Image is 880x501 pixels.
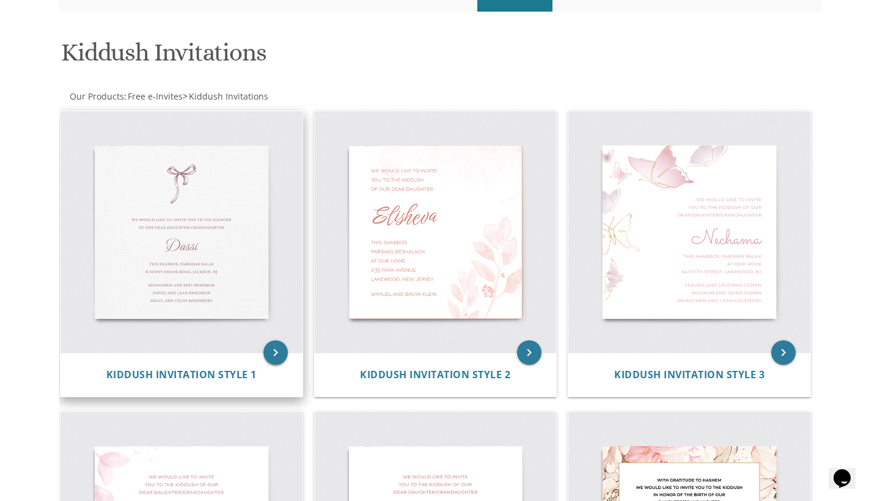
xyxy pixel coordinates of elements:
[829,452,868,489] iframe: chat widget
[189,90,268,102] span: Kiddush Invitations
[61,111,302,353] img: Kiddush Invitation Style 1
[517,340,541,365] a: keyboard_arrow_right
[106,369,257,381] a: Kiddush Invitation Style 1
[128,90,183,102] span: Free e-Invites
[315,111,557,353] img: Kiddush Invitation Style 2
[771,340,796,365] a: keyboard_arrow_right
[614,369,765,381] a: Kiddush Invitation Style 3
[360,369,510,381] a: Kiddush Invitation Style 2
[59,90,441,103] div: :
[614,368,765,381] span: Kiddush Invitation Style 3
[106,368,257,381] span: Kiddush Invitation Style 1
[127,90,183,102] a: Free e-Invites
[183,90,268,102] span: >
[568,111,810,353] img: Kiddush Invitation Style 3
[188,90,268,102] a: Kiddush Invitations
[68,90,124,102] a: Our Products
[61,39,560,75] h1: Kiddush Invitations
[360,368,510,381] span: Kiddush Invitation Style 2
[263,340,288,365] a: keyboard_arrow_right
